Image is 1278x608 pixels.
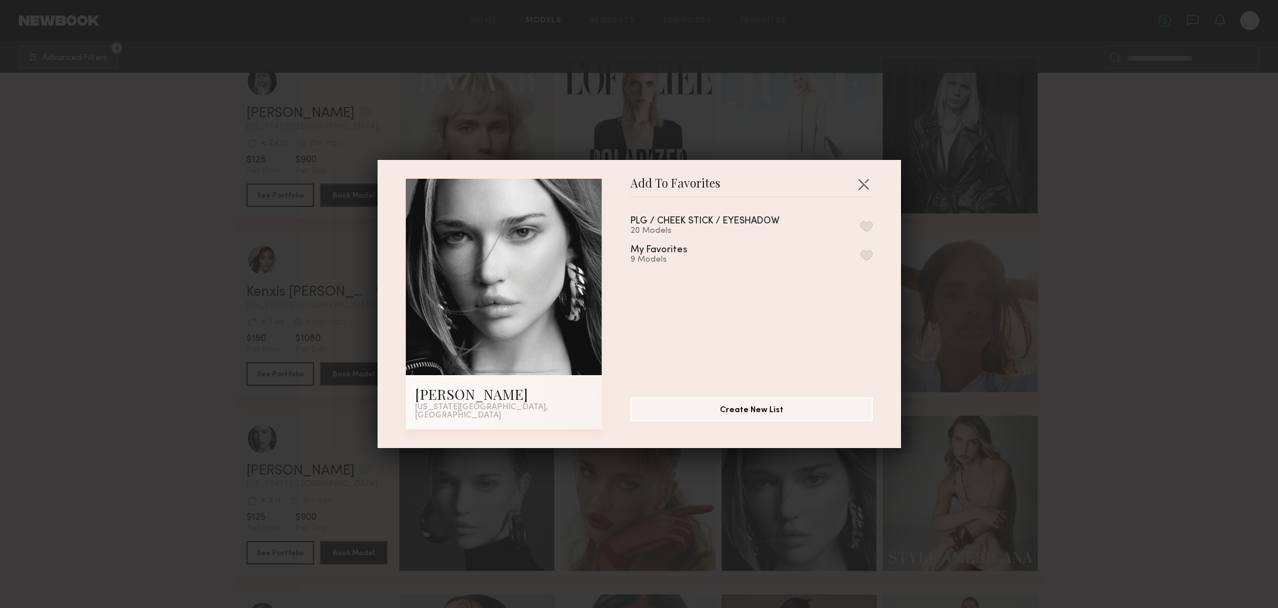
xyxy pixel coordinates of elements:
div: [US_STATE][GEOGRAPHIC_DATA], [GEOGRAPHIC_DATA] [415,403,593,420]
div: 9 Models [630,255,716,265]
div: 20 Models [630,226,807,236]
div: [PERSON_NAME] [415,385,593,403]
button: Create New List [630,397,873,421]
div: PLG / CHEEK STICK / EYESHADOW [630,216,779,226]
button: Close [854,175,873,193]
div: My Favorites [630,245,688,255]
span: Add To Favorites [630,179,720,196]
